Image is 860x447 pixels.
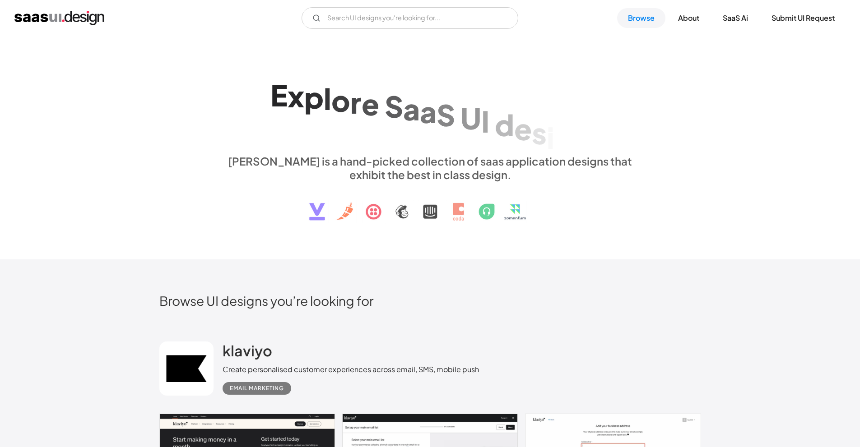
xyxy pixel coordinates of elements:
a: About [667,8,710,28]
div: i [547,120,554,154]
div: [PERSON_NAME] is a hand-picked collection of saas application designs that exhibit the best in cl... [223,154,638,181]
div: U [460,100,481,135]
div: x [288,78,304,113]
a: home [14,11,104,25]
div: a [420,94,437,129]
form: Email Form [302,7,518,29]
div: a [403,91,420,126]
a: klaviyo [223,341,272,364]
div: Create personalised customer experiences across email, SMS, mobile push [223,364,479,375]
h2: klaviyo [223,341,272,359]
div: e [362,87,379,121]
div: S [437,97,455,132]
div: E [270,78,288,112]
a: SaaS Ai [712,8,759,28]
div: Email Marketing [230,383,284,394]
div: S [385,89,403,124]
div: e [514,111,532,146]
div: s [532,115,547,150]
div: I [481,104,489,138]
input: Search UI designs you're looking for... [302,7,518,29]
h2: Browse UI designs you’re looking for [159,293,701,309]
div: o [331,83,350,117]
a: Browse [617,8,665,28]
a: Submit UI Request [761,8,846,28]
div: p [304,80,324,115]
img: text, icon, saas logo [293,181,567,228]
div: l [324,81,331,116]
div: r [350,84,362,119]
div: d [495,107,514,142]
h1: Explore SaaS UI design patterns & interactions. [223,76,638,146]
